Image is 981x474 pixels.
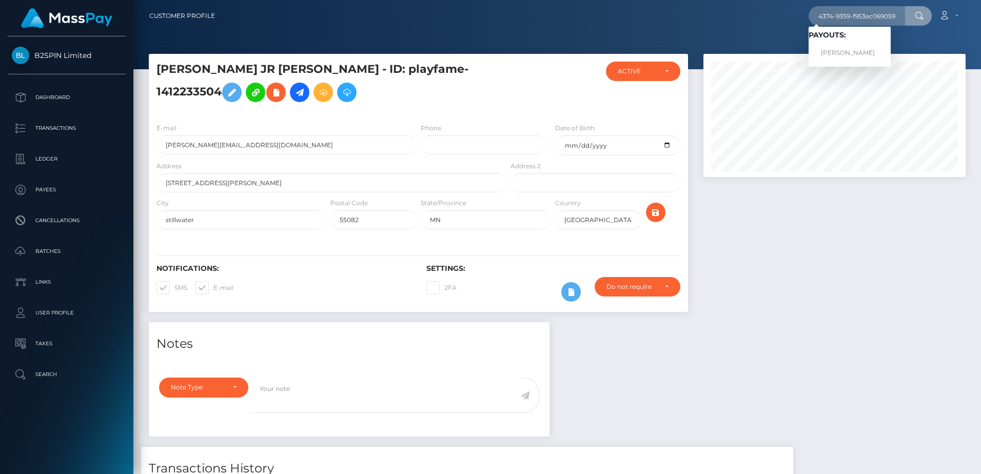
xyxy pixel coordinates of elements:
[156,264,411,273] h6: Notifications:
[8,331,126,357] a: Taxes
[156,162,182,171] label: Address
[159,378,248,397] button: Note Type
[149,5,215,27] a: Customer Profile
[12,244,122,259] p: Batches
[12,213,122,228] p: Cancellations
[12,121,122,136] p: Transactions
[595,277,680,297] button: Do not require
[12,274,122,290] p: Links
[12,367,122,382] p: Search
[606,283,657,291] div: Do not require
[8,146,126,172] a: Ledger
[8,85,126,110] a: Dashboard
[330,199,368,208] label: Postal Code
[156,62,501,107] h5: [PERSON_NAME] JR [PERSON_NAME] - ID: playfame-1412233504
[511,162,541,171] label: Address 2
[809,6,905,26] input: Search...
[8,208,126,233] a: Cancellations
[618,67,657,75] div: ACTIVE
[156,124,176,133] label: E-mail
[606,62,680,81] button: ACTIVE
[426,264,681,273] h6: Settings:
[156,281,187,294] label: SMS
[8,115,126,141] a: Transactions
[12,305,122,321] p: User Profile
[290,83,309,102] a: Initiate Payout
[809,31,891,39] h6: Payouts:
[12,182,122,197] p: Payees
[8,300,126,326] a: User Profile
[426,281,457,294] label: 2FA
[8,269,126,295] a: Links
[8,51,126,60] span: B2SPIN Limited
[8,362,126,387] a: Search
[12,151,122,167] p: Ledger
[12,90,122,105] p: Dashboard
[421,124,441,133] label: Phone
[12,47,29,64] img: B2SPIN Limited
[21,8,112,28] img: MassPay Logo
[156,335,542,353] h4: Notes
[156,199,169,208] label: City
[8,177,126,203] a: Payees
[171,383,225,391] div: Note Type
[195,281,233,294] label: E-mail
[12,336,122,351] p: Taxes
[8,239,126,264] a: Batches
[555,124,595,133] label: Date of Birth
[809,44,891,63] a: [PERSON_NAME]
[421,199,466,208] label: State/Province
[555,199,581,208] label: Country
